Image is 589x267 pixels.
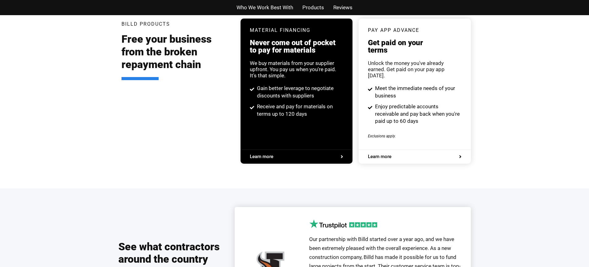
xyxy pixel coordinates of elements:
[368,154,461,159] a: Learn more
[237,3,293,12] a: Who We Work Best With
[368,134,396,138] span: Exclusions apply.
[373,103,462,125] span: Enjoy predictable accounts receivable and pay back when you're paid up to 60 days
[250,154,273,159] span: Learn more
[255,103,344,118] span: Receive and pay for materials on terms up to 120 days
[368,39,461,54] h3: Get paid on your terms
[368,60,461,79] div: Unlock the money you've already earned. Get paid on your pay app [DATE].
[368,28,461,33] h3: pay app advance
[302,3,324,12] a: Products
[250,39,343,54] h3: Never come out of pocket to pay for materials
[122,22,170,27] h3: Billd Products
[122,33,232,80] h2: Free your business from the broken repayment chain
[255,85,344,100] span: Gain better leverage to negotiate discounts with suppliers
[373,85,462,100] span: Meet the immediate needs of your business
[368,154,391,159] span: Learn more
[333,3,352,12] a: Reviews
[250,154,343,159] a: Learn more
[250,60,343,79] div: We buy materials from your supplier upfront. You pay us when you're paid. It's that simple.
[250,28,343,33] h3: Material Financing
